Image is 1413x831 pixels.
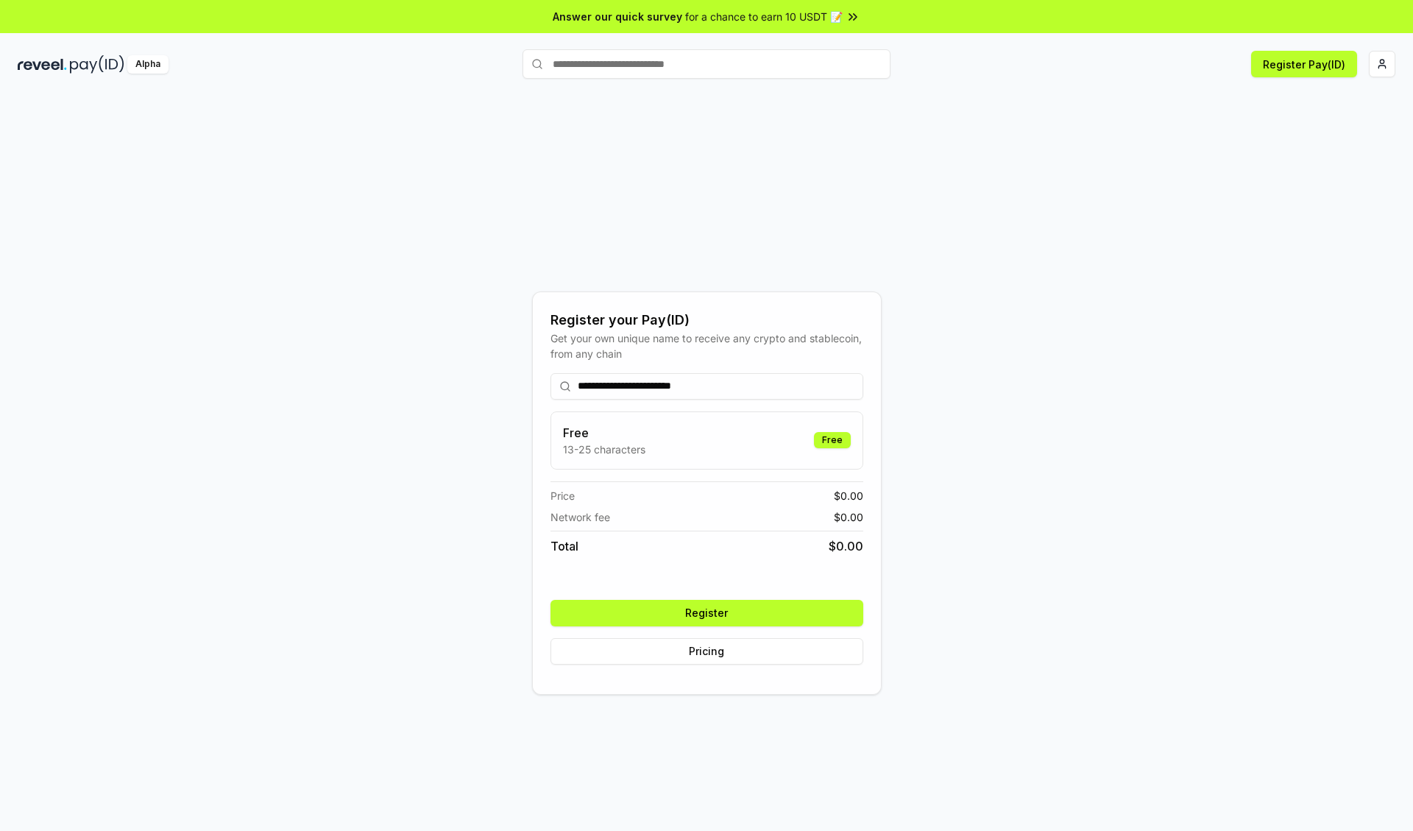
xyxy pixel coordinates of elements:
[834,509,863,525] span: $ 0.00
[550,310,863,330] div: Register your Pay(ID)
[70,55,124,74] img: pay_id
[829,537,863,555] span: $ 0.00
[834,488,863,503] span: $ 0.00
[553,9,682,24] span: Answer our quick survey
[563,442,645,457] p: 13-25 characters
[550,509,610,525] span: Network fee
[814,432,851,448] div: Free
[550,537,578,555] span: Total
[685,9,843,24] span: for a chance to earn 10 USDT 📝
[550,638,863,665] button: Pricing
[563,424,645,442] h3: Free
[127,55,169,74] div: Alpha
[550,488,575,503] span: Price
[18,55,67,74] img: reveel_dark
[550,330,863,361] div: Get your own unique name to receive any crypto and stablecoin, from any chain
[1251,51,1357,77] button: Register Pay(ID)
[550,600,863,626] button: Register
